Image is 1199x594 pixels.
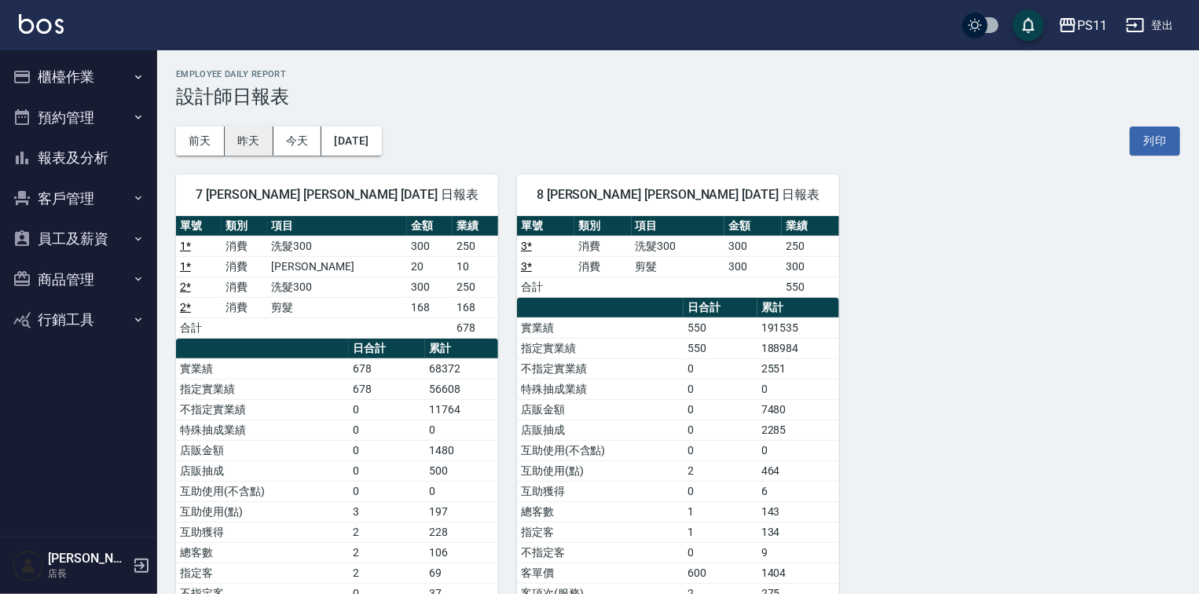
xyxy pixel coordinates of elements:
[425,339,498,359] th: 累計
[176,216,222,236] th: 單號
[321,126,381,156] button: [DATE]
[6,178,151,219] button: 客戶管理
[176,317,222,338] td: 合計
[425,522,498,542] td: 228
[782,236,839,256] td: 250
[349,339,425,359] th: 日合計
[425,358,498,379] td: 68372
[425,399,498,420] td: 11764
[453,216,498,236] th: 業績
[684,481,757,501] td: 0
[407,256,453,277] td: 20
[632,236,725,256] td: 洗髮300
[632,216,725,236] th: 項目
[6,259,151,300] button: 商品管理
[349,420,425,440] td: 0
[176,69,1180,79] h2: Employee Daily Report
[517,460,684,481] td: 互助使用(點)
[453,236,498,256] td: 250
[684,338,757,358] td: 550
[724,216,782,236] th: 金額
[222,256,267,277] td: 消費
[517,338,684,358] td: 指定實業績
[267,256,407,277] td: [PERSON_NAME]
[517,501,684,522] td: 總客數
[267,277,407,297] td: 洗髮300
[684,399,757,420] td: 0
[48,566,128,581] p: 店長
[425,420,498,440] td: 0
[574,236,632,256] td: 消費
[453,256,498,277] td: 10
[222,277,267,297] td: 消費
[6,57,151,97] button: 櫃檯作業
[517,420,684,440] td: 店販抽成
[632,256,725,277] td: 剪髮
[176,126,225,156] button: 前天
[349,501,425,522] td: 3
[1120,11,1180,40] button: 登出
[757,420,839,440] td: 2285
[222,236,267,256] td: 消費
[6,299,151,340] button: 行銷工具
[517,542,684,563] td: 不指定客
[684,501,757,522] td: 1
[225,126,273,156] button: 昨天
[176,481,349,501] td: 互助使用(不含點)
[425,563,498,583] td: 69
[273,126,322,156] button: 今天
[517,216,574,236] th: 單號
[517,522,684,542] td: 指定客
[267,297,407,317] td: 剪髮
[176,522,349,542] td: 互助獲得
[425,481,498,501] td: 0
[6,97,151,138] button: 預約管理
[176,563,349,583] td: 指定客
[425,440,498,460] td: 1480
[267,236,407,256] td: 洗髮300
[517,317,684,338] td: 實業績
[517,440,684,460] td: 互助使用(不含點)
[425,379,498,399] td: 56608
[517,481,684,501] td: 互助獲得
[176,86,1180,108] h3: 設計師日報表
[517,379,684,399] td: 特殊抽成業績
[349,542,425,563] td: 2
[757,460,839,481] td: 464
[757,317,839,338] td: 191535
[684,522,757,542] td: 1
[176,358,349,379] td: 實業績
[349,460,425,481] td: 0
[176,440,349,460] td: 店販金額
[757,298,839,318] th: 累計
[407,297,453,317] td: 168
[13,550,44,581] img: Person
[757,501,839,522] td: 143
[19,14,64,34] img: Logo
[48,551,128,566] h5: [PERSON_NAME]
[757,379,839,399] td: 0
[6,218,151,259] button: 員工及薪資
[6,137,151,178] button: 報表及分析
[176,399,349,420] td: 不指定實業績
[684,358,757,379] td: 0
[407,236,453,256] td: 300
[684,542,757,563] td: 0
[684,379,757,399] td: 0
[453,277,498,297] td: 250
[349,399,425,420] td: 0
[757,522,839,542] td: 134
[757,563,839,583] td: 1404
[425,460,498,481] td: 500
[176,460,349,481] td: 店販抽成
[517,277,574,297] td: 合計
[684,563,757,583] td: 600
[1130,126,1180,156] button: 列印
[453,297,498,317] td: 168
[782,277,839,297] td: 550
[407,277,453,297] td: 300
[757,481,839,501] td: 6
[757,542,839,563] td: 9
[757,399,839,420] td: 7480
[222,216,267,236] th: 類別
